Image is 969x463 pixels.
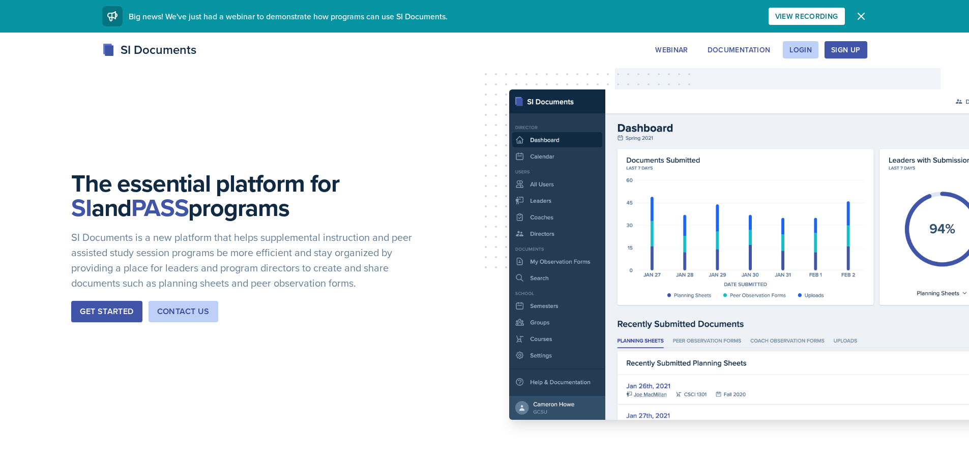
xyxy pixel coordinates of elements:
[789,46,812,54] div: Login
[129,11,448,22] span: Big news! We've just had a webinar to demonstrate how programs can use SI Documents.
[769,8,845,25] button: View Recording
[775,12,838,20] div: View Recording
[157,305,210,318] div: Contact Us
[655,46,688,54] div: Webinar
[649,41,694,58] button: Webinar
[783,41,818,58] button: Login
[701,41,777,58] button: Documentation
[825,41,867,58] button: Sign Up
[102,41,196,59] div: SI Documents
[831,46,860,54] div: Sign Up
[149,301,218,322] button: Contact Us
[71,301,142,322] button: Get Started
[708,46,771,54] div: Documentation
[80,305,133,318] div: Get Started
